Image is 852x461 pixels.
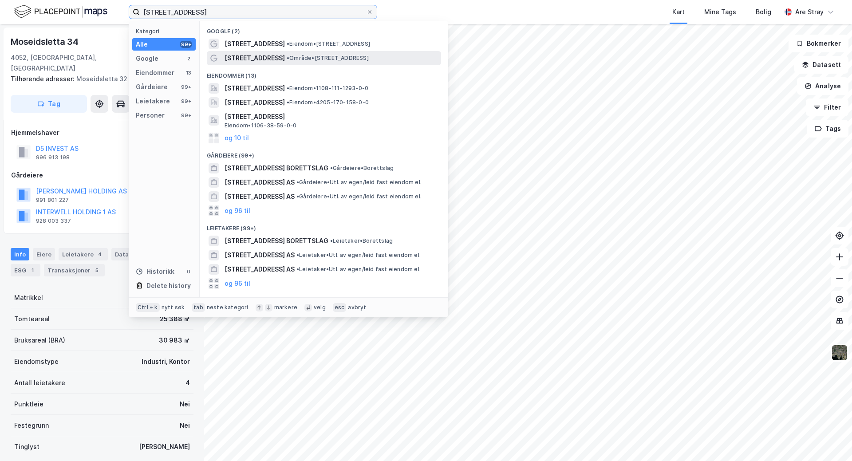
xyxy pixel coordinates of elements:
div: Mine Tags [704,7,736,17]
div: Tomteareal [14,314,50,324]
button: Tags [807,120,848,138]
div: Hjemmelshaver [11,127,193,138]
span: • [287,85,289,91]
div: Industri, Kontor [142,356,190,367]
div: Personer (99+) [200,291,448,307]
div: Historikk [136,266,174,277]
div: 5 [92,266,101,275]
span: [STREET_ADDRESS] AS [225,191,295,202]
div: Antall leietakere [14,378,65,388]
div: 0 [185,268,192,275]
div: Eiendommer [136,67,174,78]
span: [STREET_ADDRESS] [225,53,285,63]
div: Festegrunn [14,420,49,431]
div: 25 388 ㎡ [160,314,190,324]
div: Moseidsletta 32 [11,74,186,84]
div: Eiere [33,248,55,260]
span: Område • [STREET_ADDRESS] [287,55,369,62]
span: • [296,193,299,200]
button: og 96 til [225,205,250,216]
span: • [296,179,299,185]
div: Moseidsletta 34 [11,35,80,49]
iframe: Chat Widget [808,418,852,461]
div: Datasett [111,248,155,260]
span: Gårdeiere • Borettslag [330,165,394,172]
button: Analyse [797,77,848,95]
div: Personer [136,110,165,121]
div: Eiendomstype [14,356,59,367]
span: [STREET_ADDRESS] [225,39,285,49]
span: Gårdeiere • Utl. av egen/leid fast eiendom el. [296,193,422,200]
div: avbryt [348,304,366,311]
div: 996 913 198 [36,154,70,161]
button: Filter [806,99,848,116]
div: 99+ [180,41,192,48]
div: Kart [672,7,685,17]
div: Bolig [756,7,771,17]
img: logo.f888ab2527a4732fd821a326f86c7f29.svg [14,4,107,20]
span: [STREET_ADDRESS] AS [225,177,295,188]
div: 2 [185,55,192,62]
button: Datasett [794,56,848,74]
div: Nei [180,420,190,431]
div: Nei [180,399,190,410]
div: 99+ [180,83,192,91]
span: Eiendom • 1108-111-1293-0-0 [287,85,368,92]
div: Gårdeiere (99+) [200,145,448,161]
span: [STREET_ADDRESS] [225,111,438,122]
span: [STREET_ADDRESS] AS [225,250,295,260]
span: [STREET_ADDRESS] [225,83,285,94]
span: Gårdeiere • Utl. av egen/leid fast eiendom el. [296,179,422,186]
div: Gårdeiere [11,170,193,181]
span: Eiendom • 4205-170-158-0-0 [287,99,369,106]
div: Tinglyst [14,441,39,452]
button: og 10 til [225,133,249,143]
div: Alle [136,39,148,50]
div: 99+ [180,98,192,105]
span: [STREET_ADDRESS] [225,97,285,108]
span: Leietaker • Utl. av egen/leid fast eiendom el. [296,252,421,259]
span: Eiendom • 1106-38-59-0-0 [225,122,296,129]
span: Leietaker • Borettslag [330,237,393,244]
div: Google [136,53,158,64]
div: Leietakere [136,96,170,106]
div: Gårdeiere [136,82,168,92]
div: Transaksjoner [44,264,105,276]
div: tab [192,303,205,312]
div: Eiendommer (13) [200,65,448,81]
div: Leietakere [59,248,108,260]
span: [STREET_ADDRESS] BORETTSLAG [225,236,328,246]
div: 13 [185,69,192,76]
div: Are Stray [795,7,824,17]
span: Tilhørende adresser: [11,75,76,83]
span: • [330,237,333,244]
div: 30 983 ㎡ [159,335,190,346]
div: Bruksareal (BRA) [14,335,65,346]
span: Leietaker • Utl. av egen/leid fast eiendom el. [296,266,421,273]
div: Info [11,248,29,260]
div: Punktleie [14,399,43,410]
span: Eiendom • [STREET_ADDRESS] [287,40,370,47]
img: 9k= [831,344,848,361]
div: ESG [11,264,40,276]
span: • [296,266,299,272]
div: Kategori [136,28,196,35]
span: • [287,40,289,47]
button: Tag [11,95,87,113]
input: Søk på adresse, matrikkel, gårdeiere, leietakere eller personer [140,5,366,19]
div: Google (2) [200,21,448,37]
div: esc [333,303,347,312]
div: 928 003 337 [36,217,71,225]
div: Leietakere (99+) [200,218,448,234]
div: 991 801 227 [36,197,69,204]
div: Ctrl + k [136,303,160,312]
div: 99+ [180,112,192,119]
button: og 96 til [225,278,250,289]
div: Matrikkel [14,292,43,303]
div: Delete history [146,280,191,291]
span: • [287,99,289,106]
span: • [296,252,299,258]
button: Bokmerker [789,35,848,52]
div: neste kategori [207,304,248,311]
